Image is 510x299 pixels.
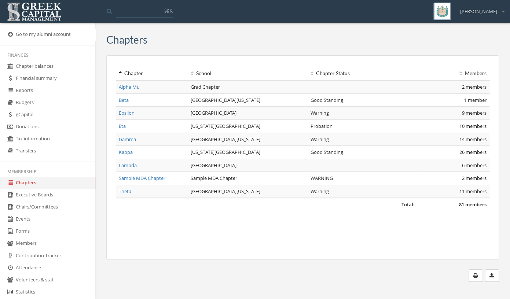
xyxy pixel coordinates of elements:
[308,107,418,120] td: Warning
[188,119,308,133] td: [US_STATE][GEOGRAPHIC_DATA]
[464,97,487,103] span: 1 member
[188,146,308,159] td: [US_STATE][GEOGRAPHIC_DATA]
[188,80,308,93] td: Grad Chapter
[188,172,308,185] td: Sample MDA Chapter
[119,162,137,169] a: Lambda
[460,8,497,15] span: [PERSON_NAME]
[455,3,505,15] div: [PERSON_NAME]
[308,133,418,146] td: Warning
[462,175,487,181] span: 2 members
[188,93,308,107] td: [GEOGRAPHIC_DATA][US_STATE]
[308,185,418,198] td: Warning
[459,149,487,155] span: 26 members
[119,97,129,103] a: Beta
[188,107,308,120] td: [GEOGRAPHIC_DATA]
[308,172,418,185] td: WARNING
[106,34,147,45] h3: Chapters
[311,70,415,77] div: Chapter Status
[119,149,133,155] a: Kappa
[188,185,308,198] td: [GEOGRAPHIC_DATA][US_STATE]
[116,198,418,211] td: Total:
[421,70,487,77] div: Members
[308,93,418,107] td: Good Standing
[188,133,308,146] td: [GEOGRAPHIC_DATA][US_STATE]
[119,136,136,143] a: Gamma
[119,70,185,77] div: Chapter
[308,146,418,159] td: Good Standing
[188,159,308,172] td: [GEOGRAPHIC_DATA]
[119,123,126,129] a: Eta
[119,175,165,181] a: Sample MDA Chapter
[462,84,487,90] span: 2 members
[459,123,487,129] span: 10 members
[459,136,487,143] span: 14 members
[119,84,140,90] a: Alpha Mu
[459,188,487,195] span: 11 members
[164,7,173,14] span: ⌘K
[119,188,131,195] a: Theta
[308,119,418,133] td: Probation
[459,201,487,208] span: 81 members
[462,110,487,116] span: 9 members
[191,70,305,77] div: School
[119,110,135,116] a: Epsilon
[462,162,487,169] span: 6 members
